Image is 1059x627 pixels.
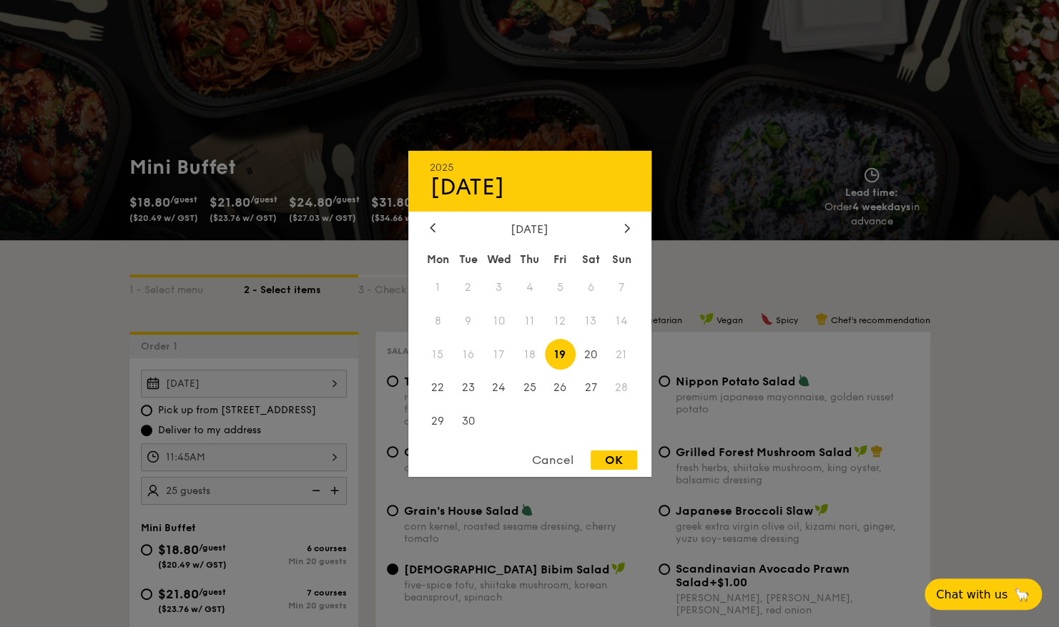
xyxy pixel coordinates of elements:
[514,246,545,272] div: Thu
[483,272,514,302] span: 3
[483,372,514,403] span: 24
[576,305,606,336] span: 13
[483,246,514,272] div: Wed
[606,372,637,403] span: 28
[606,339,637,370] span: 21
[453,406,483,437] span: 30
[430,161,630,173] div: 2025
[545,246,576,272] div: Fri
[453,272,483,302] span: 2
[545,305,576,336] span: 12
[576,246,606,272] div: Sat
[423,339,453,370] span: 15
[576,339,606,370] span: 20
[545,339,576,370] span: 19
[423,305,453,336] span: 8
[606,246,637,272] div: Sun
[430,173,630,200] div: [DATE]
[423,372,453,403] span: 22
[576,372,606,403] span: 27
[483,339,514,370] span: 17
[453,372,483,403] span: 23
[423,246,453,272] div: Mon
[483,305,514,336] span: 10
[453,339,483,370] span: 16
[423,272,453,302] span: 1
[453,305,483,336] span: 9
[925,578,1042,610] button: Chat with us🦙
[545,272,576,302] span: 5
[514,272,545,302] span: 4
[545,372,576,403] span: 26
[423,406,453,437] span: 29
[576,272,606,302] span: 6
[936,588,1008,601] span: Chat with us
[514,305,545,336] span: 11
[514,372,545,403] span: 25
[591,450,637,470] div: OK
[1013,586,1030,603] span: 🦙
[430,222,630,235] div: [DATE]
[518,450,588,470] div: Cancel
[453,246,483,272] div: Tue
[514,339,545,370] span: 18
[606,305,637,336] span: 14
[606,272,637,302] span: 7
